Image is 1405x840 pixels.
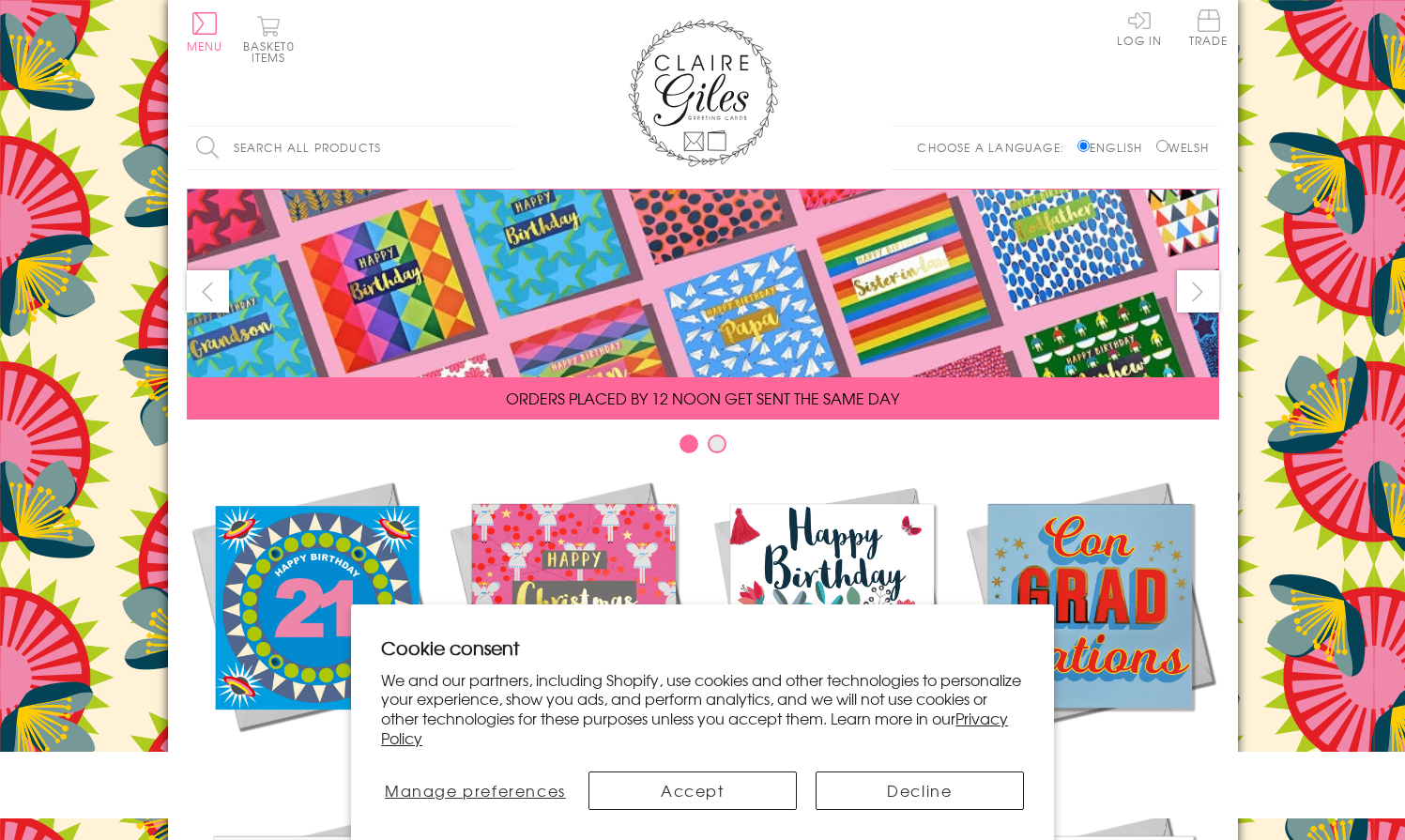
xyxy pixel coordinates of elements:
[917,139,1074,156] p: Choose a language:
[253,749,376,771] span: New Releases
[187,477,445,771] a: New Releases
[187,38,223,54] span: Menu
[385,779,566,802] span: Manage preferences
[1156,140,1168,152] input: Welsh
[680,435,698,453] button: Carousel Page 1 (Current Slide)
[381,771,569,810] button: Manage preferences
[1077,139,1152,156] label: English
[381,707,1008,749] a: Privacy Policy
[187,434,1219,463] div: Carousel Pagination
[1177,270,1219,313] button: next
[1156,139,1210,156] label: Welsh
[506,387,899,409] span: ORDERS PLACED BY 12 NOON GET SENT THE SAME DAY
[588,771,797,810] button: Accept
[1189,9,1229,50] a: Trade
[381,634,1024,661] h2: Cookie consent
[816,771,1024,810] button: Decline
[187,127,515,169] input: Search all products
[1117,9,1162,46] a: Log In
[961,477,1219,771] a: Academic
[628,19,778,167] img: Claire Giles Greetings Cards
[187,12,223,52] button: Menu
[243,15,295,63] button: Basket0 items
[703,477,961,771] a: Birthdays
[496,127,515,169] input: Search
[252,38,295,66] span: 0 items
[1189,9,1229,46] span: Trade
[445,477,703,771] a: Christmas
[187,270,229,313] button: prev
[381,670,1024,748] p: We and our partners, including Shopify, use cookies and other technologies to personalize your ex...
[708,435,726,453] button: Carousel Page 2
[1077,140,1090,152] input: English
[1042,749,1138,771] span: Academic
